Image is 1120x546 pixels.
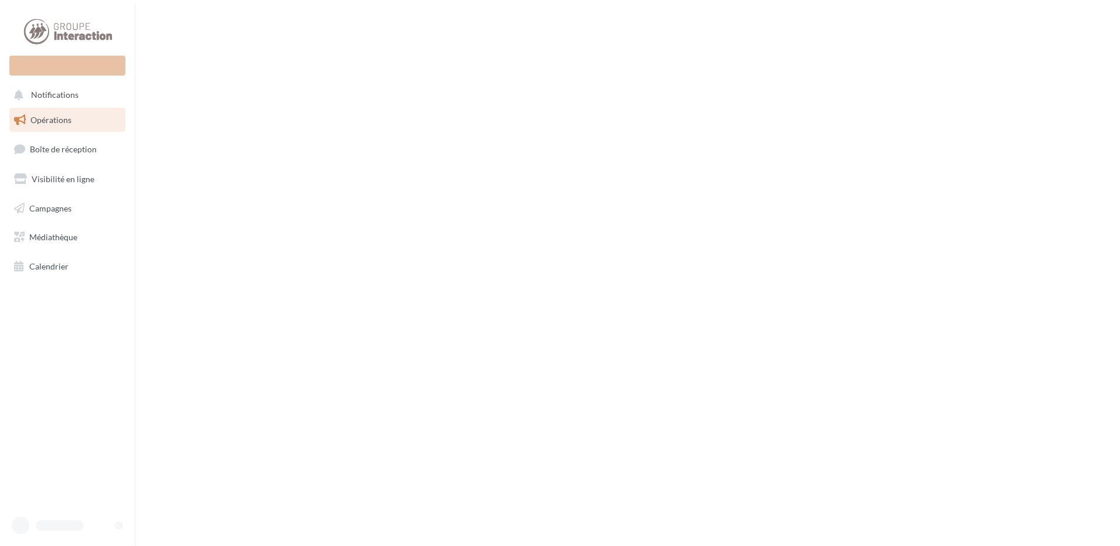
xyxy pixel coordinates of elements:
[32,174,94,184] span: Visibilité en ligne
[7,225,128,250] a: Médiathèque
[29,261,69,271] span: Calendrier
[7,136,128,162] a: Boîte de réception
[7,108,128,132] a: Opérations
[30,115,71,125] span: Opérations
[9,56,125,76] div: Nouvelle campagne
[31,90,78,100] span: Notifications
[29,203,71,213] span: Campagnes
[7,167,128,192] a: Visibilité en ligne
[29,232,77,242] span: Médiathèque
[7,196,128,221] a: Campagnes
[7,254,128,279] a: Calendrier
[30,144,97,154] span: Boîte de réception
